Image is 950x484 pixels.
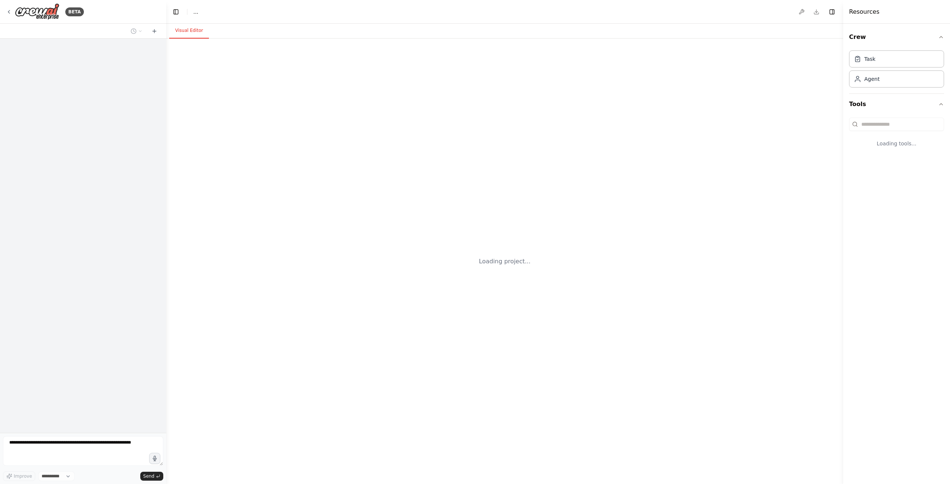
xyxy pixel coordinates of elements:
[148,27,160,36] button: Start a new chat
[193,8,198,16] span: ...
[128,27,145,36] button: Switch to previous chat
[193,8,198,16] nav: breadcrumb
[849,47,944,93] div: Crew
[140,472,163,481] button: Send
[14,473,32,479] span: Improve
[149,453,160,464] button: Click to speak your automation idea
[143,473,154,479] span: Send
[849,134,944,153] div: Loading tools...
[864,75,879,83] div: Agent
[169,23,209,39] button: Visual Editor
[849,27,944,47] button: Crew
[849,115,944,159] div: Tools
[3,471,35,481] button: Improve
[849,94,944,115] button: Tools
[65,7,84,16] div: BETA
[479,257,531,266] div: Loading project...
[827,7,837,17] button: Hide right sidebar
[15,3,59,20] img: Logo
[171,7,181,17] button: Hide left sidebar
[849,7,879,16] h4: Resources
[864,55,875,63] div: Task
